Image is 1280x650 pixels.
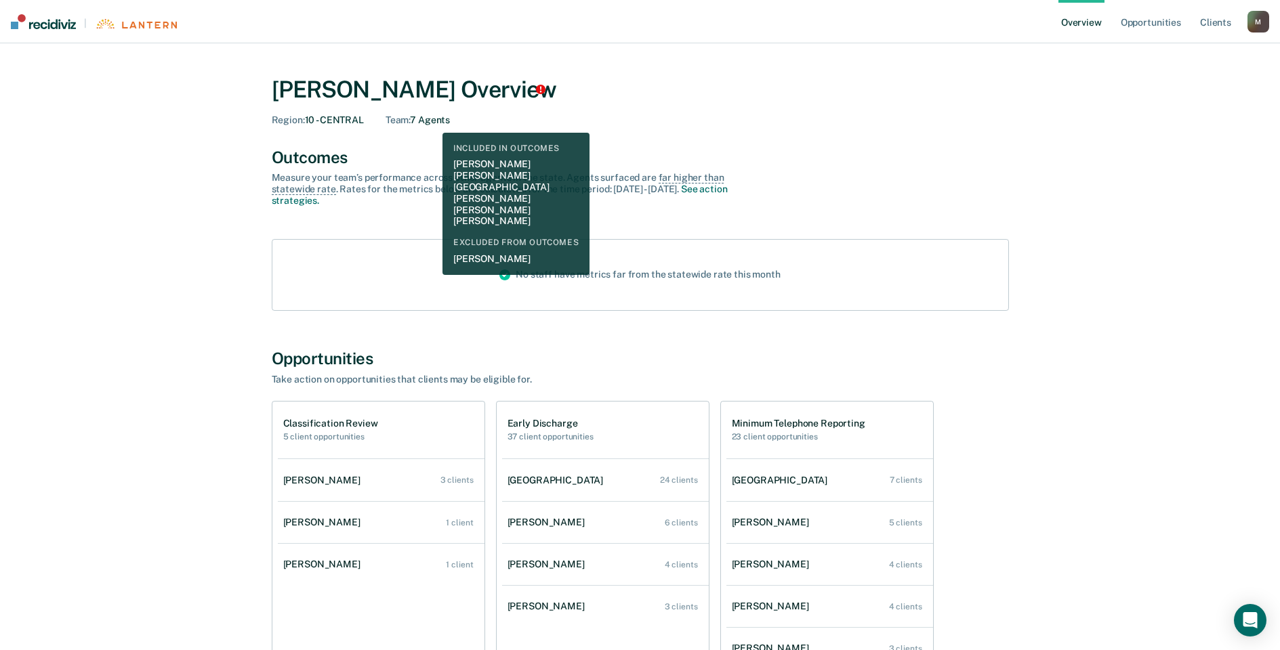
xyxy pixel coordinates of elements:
div: 5 clients [889,518,922,527]
a: [GEOGRAPHIC_DATA] 7 clients [726,461,933,500]
a: [PERSON_NAME] 3 clients [278,461,484,500]
div: Take action on opportunities that clients may be eligible for. [272,374,746,385]
div: [PERSON_NAME] [732,559,814,570]
div: Outcomes [272,148,1009,167]
div: [PERSON_NAME] [732,601,814,612]
div: No staff have metrics far from the statewide rate this month [489,240,791,310]
div: [GEOGRAPHIC_DATA] [508,475,609,486]
div: 3 clients [440,475,474,485]
h2: 37 client opportunities [508,432,594,441]
a: [PERSON_NAME] 1 client [278,545,484,584]
img: Lantern [95,19,177,29]
div: 4 clients [665,560,698,569]
img: Recidiviz [11,14,76,29]
div: [PERSON_NAME] [508,601,590,612]
div: Tooltip anchor [535,83,547,95]
div: [PERSON_NAME] [732,517,814,528]
a: [PERSON_NAME] 1 client [278,503,484,542]
button: M [1247,11,1269,32]
span: Team : [386,114,410,125]
div: [PERSON_NAME] [508,559,590,570]
a: [GEOGRAPHIC_DATA] 24 clients [502,461,709,500]
div: Opportunities [272,349,1009,368]
h1: Classification Review [283,418,378,429]
a: [PERSON_NAME] 5 clients [726,503,933,542]
div: 7 clients [890,475,922,485]
a: [PERSON_NAME] 4 clients [502,545,709,584]
h2: 23 client opportunities [732,432,865,441]
div: 3 clients [665,602,698,611]
div: [PERSON_NAME] Overview [272,76,1009,104]
div: 4 clients [889,602,922,611]
div: [GEOGRAPHIC_DATA] [732,475,833,486]
div: [PERSON_NAME] [508,517,590,528]
div: [PERSON_NAME] [283,475,366,486]
div: 10 - CENTRAL [272,114,364,126]
div: [PERSON_NAME] [283,517,366,528]
a: [PERSON_NAME] 3 clients [502,587,709,626]
div: 4 clients [889,560,922,569]
div: 7 Agents [386,114,450,126]
div: 1 client [446,518,473,527]
div: [PERSON_NAME] [283,559,366,570]
h2: 5 client opportunities [283,432,378,441]
div: Open Intercom Messenger [1234,604,1266,636]
h1: Minimum Telephone Reporting [732,418,865,429]
span: | [76,18,95,29]
div: 24 clients [660,475,698,485]
div: 6 clients [665,518,698,527]
a: | [11,14,177,29]
a: [PERSON_NAME] 4 clients [726,545,933,584]
div: Measure your team’s performance across other agent s in the state. Agent s surfaced are . Rates f... [272,172,746,206]
h1: Early Discharge [508,418,594,429]
a: [PERSON_NAME] 6 clients [502,503,709,542]
span: far higher than statewide rate [272,172,724,195]
a: [PERSON_NAME] 4 clients [726,587,933,626]
div: 1 client [446,560,473,569]
span: Region : [272,114,305,125]
a: See action strategies. [272,183,728,206]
